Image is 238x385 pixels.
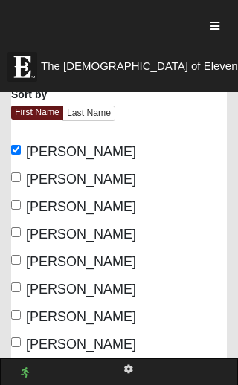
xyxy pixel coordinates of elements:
[7,52,37,82] img: Eleven22 logo
[11,145,21,155] input: [PERSON_NAME]
[115,359,142,381] a: Page Properties (Alt+P)
[11,255,21,265] input: [PERSON_NAME]
[11,87,47,102] label: Sort by
[11,106,63,120] a: First Name
[26,282,136,297] span: [PERSON_NAME]
[21,365,29,381] a: Web cache enabled
[26,172,136,187] span: [PERSON_NAME]
[11,172,21,182] input: [PERSON_NAME]
[11,337,21,347] input: [PERSON_NAME]
[11,227,21,237] input: [PERSON_NAME]
[26,254,136,269] span: [PERSON_NAME]
[62,106,115,121] a: Last Name
[26,309,136,324] span: [PERSON_NAME]
[26,144,136,159] span: [PERSON_NAME]
[26,337,136,352] span: [PERSON_NAME]
[11,310,21,320] input: [PERSON_NAME]
[11,200,21,210] input: [PERSON_NAME]
[26,227,136,242] span: [PERSON_NAME]
[26,199,136,214] span: [PERSON_NAME]
[11,282,21,292] input: [PERSON_NAME]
